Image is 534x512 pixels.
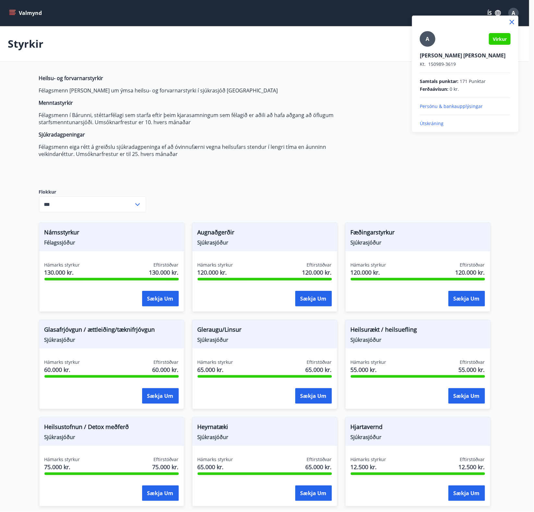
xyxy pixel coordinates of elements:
[420,61,511,67] p: 150989-3619
[420,120,511,127] p: Útskráning
[420,86,448,92] span: Ferðaávísun :
[420,103,511,110] p: Persónu & bankaupplýsingar
[420,78,458,85] span: Samtals punktar :
[426,35,430,42] span: A
[420,52,511,59] p: [PERSON_NAME] [PERSON_NAME]
[493,36,507,42] span: Virkur
[460,78,486,85] span: 171 Punktar
[450,86,459,92] span: 0 kr.
[420,61,426,67] span: Kt.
